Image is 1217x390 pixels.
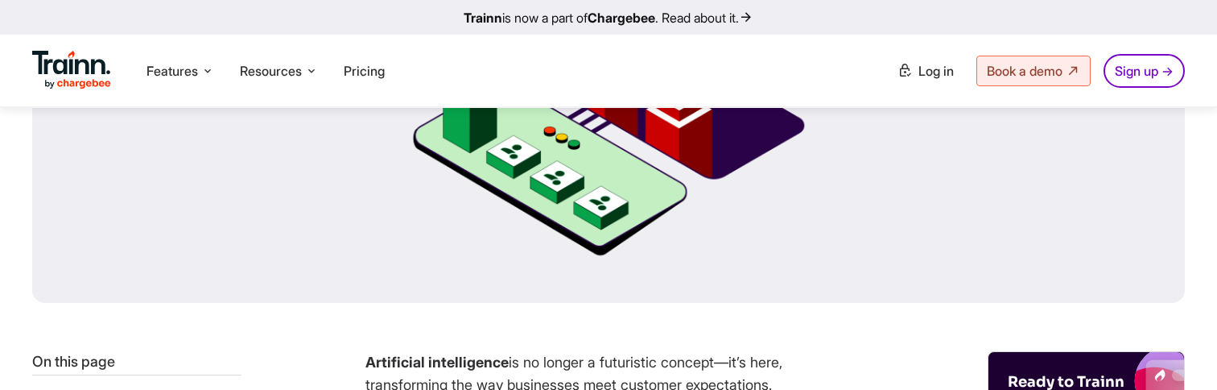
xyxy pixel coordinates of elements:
a: Pricing [344,63,385,79]
a: Log in [888,56,963,85]
strong: Artificial intelligence [365,354,509,371]
span: Log in [918,63,954,79]
img: Trainn Logo [32,51,111,89]
p: On this page [32,351,241,371]
iframe: Chat Widget [1137,313,1217,390]
b: Trainn [464,10,502,26]
b: Chargebee [588,10,655,26]
span: Resources [240,62,302,80]
a: Book a demo [976,56,1091,86]
span: Book a demo [987,63,1062,79]
span: Features [146,62,198,80]
a: Sign up → [1104,54,1185,88]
